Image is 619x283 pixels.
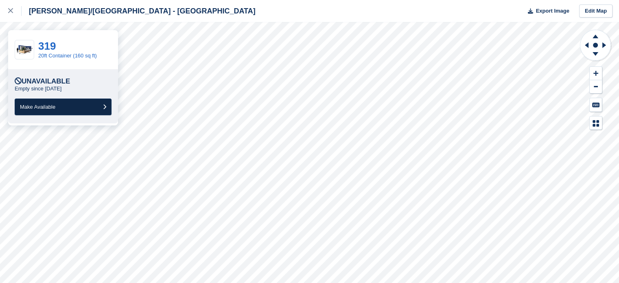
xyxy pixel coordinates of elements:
img: 20-ft-container%20(7).jpg [15,43,34,57]
button: Make Available [15,99,112,115]
button: Keyboard Shortcuts [590,98,602,112]
button: Map Legend [590,116,602,130]
a: 319 [38,40,56,52]
div: [PERSON_NAME]/[GEOGRAPHIC_DATA] - [GEOGRAPHIC_DATA] [22,6,256,16]
button: Zoom Out [590,80,602,94]
span: Make Available [20,104,55,110]
button: Zoom In [590,67,602,80]
a: Edit Map [579,4,612,18]
a: 20ft Container (160 sq ft) [38,53,97,59]
button: Export Image [523,4,569,18]
div: Unavailable [15,77,70,86]
p: Empty since [DATE] [15,86,61,92]
span: Export Image [536,7,569,15]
